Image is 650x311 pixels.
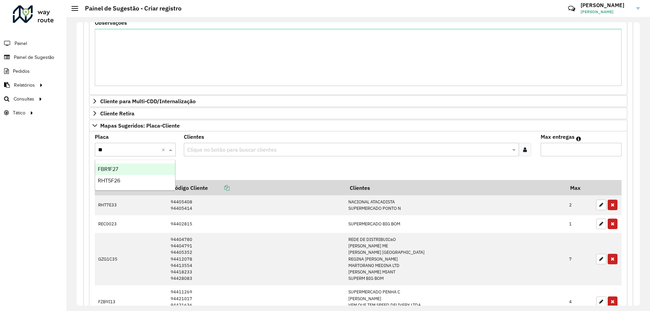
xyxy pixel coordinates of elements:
h2: Painel de Sugestão - Criar registro [78,5,181,12]
a: Cliente Retira [89,108,627,119]
span: Consultas [14,95,34,103]
td: 94404780 94404791 94405352 94412078 94413554 94418233 94428083 [167,233,345,285]
label: Placa [95,133,109,141]
em: Máximo de clientes que serão colocados na mesma rota com os clientes informados [576,136,581,141]
td: SUPERMERCADO BIG BOM [345,215,566,233]
td: NACIONAL ATACADISTA SUPERMERCADO PONTO N [345,195,566,215]
a: Mapas Sugeridos: Placa-Cliente [89,120,627,131]
span: Painel de Sugestão [14,54,54,61]
td: 1 [566,215,593,233]
label: Observações [95,19,127,27]
a: Cliente para Multi-CDD/Internalização [89,95,627,107]
td: RHT7E33 [95,195,167,215]
td: 7 [566,233,593,285]
span: [PERSON_NAME] [581,9,631,15]
span: Painel [15,40,27,47]
a: Contato Rápido [564,1,579,16]
label: Clientes [184,133,204,141]
span: Cliente Retira [100,111,134,116]
td: 2 [566,195,593,215]
th: Clientes [345,180,566,195]
span: Tático [13,109,25,116]
span: Relatórios [14,82,35,89]
td: 94402815 [167,215,345,233]
th: Código Cliente [167,180,345,195]
label: Max entregas [541,133,575,141]
span: Cliente para Multi-CDD/Internalização [100,98,196,104]
td: REC0023 [95,215,167,233]
span: Clear all [161,146,167,154]
ng-dropdown-panel: Options list [95,160,175,191]
span: RHT5F26 [98,178,120,183]
th: Max [566,180,593,195]
span: Pedidos [13,68,30,75]
span: FBR1F27 [98,166,118,172]
span: Mapas Sugeridos: Placa-Cliente [100,123,180,128]
td: REDE DE DISTRIBUICaO [PERSON_NAME] ME [PERSON_NAME] [GEOGRAPHIC_DATA] REGINA [PERSON_NAME] MARTOR... [345,233,566,285]
td: GZG1C35 [95,233,167,285]
td: 94405408 94405414 [167,195,345,215]
a: Copiar [208,184,230,191]
h3: [PERSON_NAME] [581,2,631,8]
